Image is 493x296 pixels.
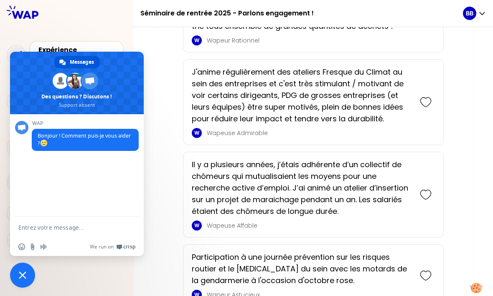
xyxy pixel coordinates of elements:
span: Crisp [123,243,135,250]
p: J'anime régulièrement des ateliers Fresque du Climat au sein des entreprises et c'est très stimul... [192,66,412,125]
span: Message audio [40,243,47,250]
p: Participation à une journée prévention sur les risques routier et le [MEDICAL_DATA] du sein avec ... [192,251,412,286]
p: W [194,130,199,136]
span: WAP [32,120,139,126]
textarea: Entrez votre message... [18,224,117,231]
div: Fermer le chat [10,263,35,288]
p: BB [466,9,473,18]
div: Expérience personnelle [38,45,116,65]
span: Messages [70,56,94,68]
span: Insérer un emoji [18,243,25,250]
span: Bonjour ! Comment puis-je vous aider ? [38,132,131,147]
p: W [194,37,199,44]
p: Il y a plusieurs années, j’étais adhérente d’un collectif de chômeurs qui mutualisaient les moyen... [192,159,412,217]
div: Messages [54,56,100,68]
span: We run on [90,243,114,250]
p: Wapeuse Admirable [207,129,412,137]
p: Wapeuse Affable [207,221,412,230]
a: We run onCrisp [90,243,135,250]
span: Envoyer un fichier [29,243,36,250]
p: Wapeur Rationnel [207,36,412,45]
button: BB [463,7,486,20]
p: W [194,222,199,229]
